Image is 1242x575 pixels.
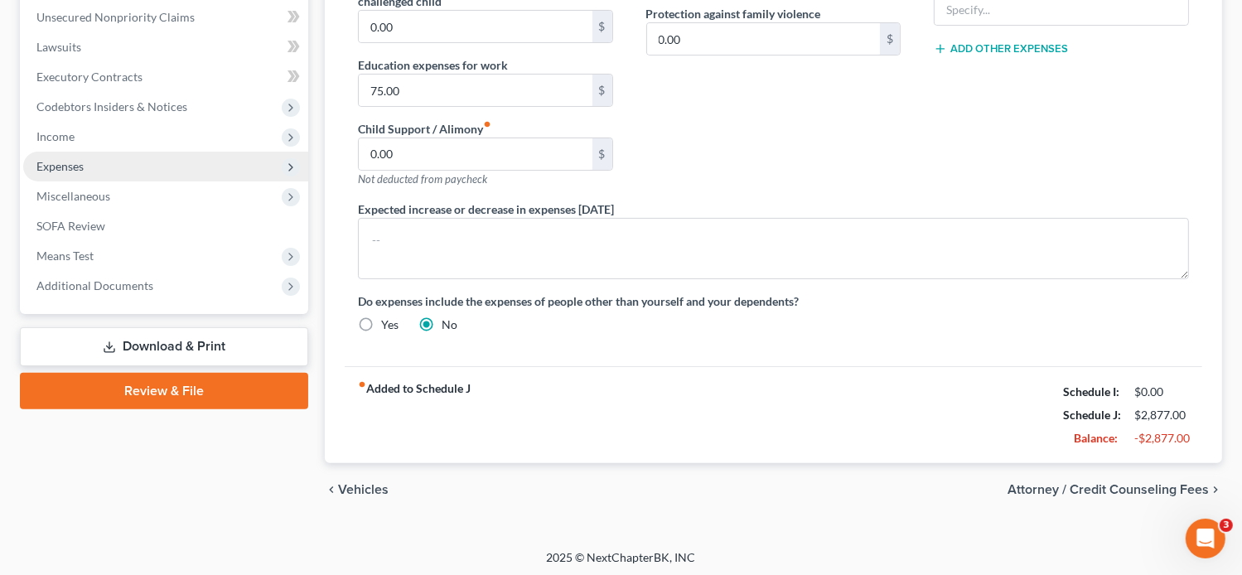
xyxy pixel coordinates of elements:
span: Codebtors Insiders & Notices [36,99,187,114]
label: Education expenses for work [358,56,508,74]
div: $2,877.00 [1134,407,1189,423]
i: fiber_manual_record [358,380,366,389]
span: Vehicles [338,483,389,496]
div: -$2,877.00 [1134,430,1189,447]
div: $ [592,11,612,42]
span: Expenses [36,159,84,173]
span: Means Test [36,249,94,263]
strong: Added to Schedule J [358,380,471,450]
span: Unsecured Nonpriority Claims [36,10,195,24]
label: Protection against family violence [646,5,821,22]
i: fiber_manual_record [483,120,491,128]
input: -- [359,11,592,42]
span: Executory Contracts [36,70,143,84]
a: Review & File [20,373,308,409]
span: Income [36,129,75,143]
span: Additional Documents [36,278,153,292]
label: Do expenses include the expenses of people other than yourself and your dependents? [358,292,1189,310]
div: $ [592,75,612,106]
button: chevron_left Vehicles [325,483,389,496]
strong: Schedule I: [1063,384,1119,399]
span: Miscellaneous [36,189,110,203]
a: SOFA Review [23,211,308,241]
button: Add Other Expenses [934,42,1068,56]
span: Not deducted from paycheck [358,172,487,186]
button: Attorney / Credit Counseling Fees chevron_right [1008,483,1222,496]
input: -- [647,23,881,55]
strong: Schedule J: [1063,408,1121,422]
label: Expected increase or decrease in expenses [DATE] [358,201,614,218]
label: Yes [381,316,399,333]
a: Unsecured Nonpriority Claims [23,2,308,32]
a: Lawsuits [23,32,308,62]
label: Child Support / Alimony [358,120,491,138]
span: 3 [1220,519,1233,532]
input: -- [359,75,592,106]
span: Attorney / Credit Counseling Fees [1008,483,1209,496]
i: chevron_left [325,483,338,496]
input: -- [359,138,592,170]
div: $ [880,23,900,55]
iframe: Intercom live chat [1186,519,1225,558]
div: $0.00 [1134,384,1189,400]
div: $ [592,138,612,170]
strong: Balance: [1074,431,1118,445]
span: SOFA Review [36,219,105,233]
a: Download & Print [20,327,308,366]
a: Executory Contracts [23,62,308,92]
span: Lawsuits [36,40,81,54]
i: chevron_right [1209,483,1222,496]
label: No [442,316,457,333]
